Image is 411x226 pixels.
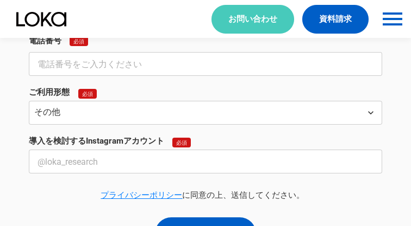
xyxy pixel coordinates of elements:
[211,5,294,34] a: お問い合わせ
[302,5,369,34] a: 資料請求
[29,52,382,76] input: 電話番号をご入力ください
[29,135,164,147] p: 導入を検討するInstagramアカウント
[176,139,187,146] p: 必須
[23,190,382,201] p: に同意の上、送信してください。
[101,190,182,200] a: プライバシーポリシー
[29,35,61,47] p: 電話番号
[29,150,382,173] input: @loka_research
[73,38,84,44] p: 必須
[379,6,406,32] button: menu
[29,87,70,98] p: ご利用形態
[82,91,93,97] p: 必須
